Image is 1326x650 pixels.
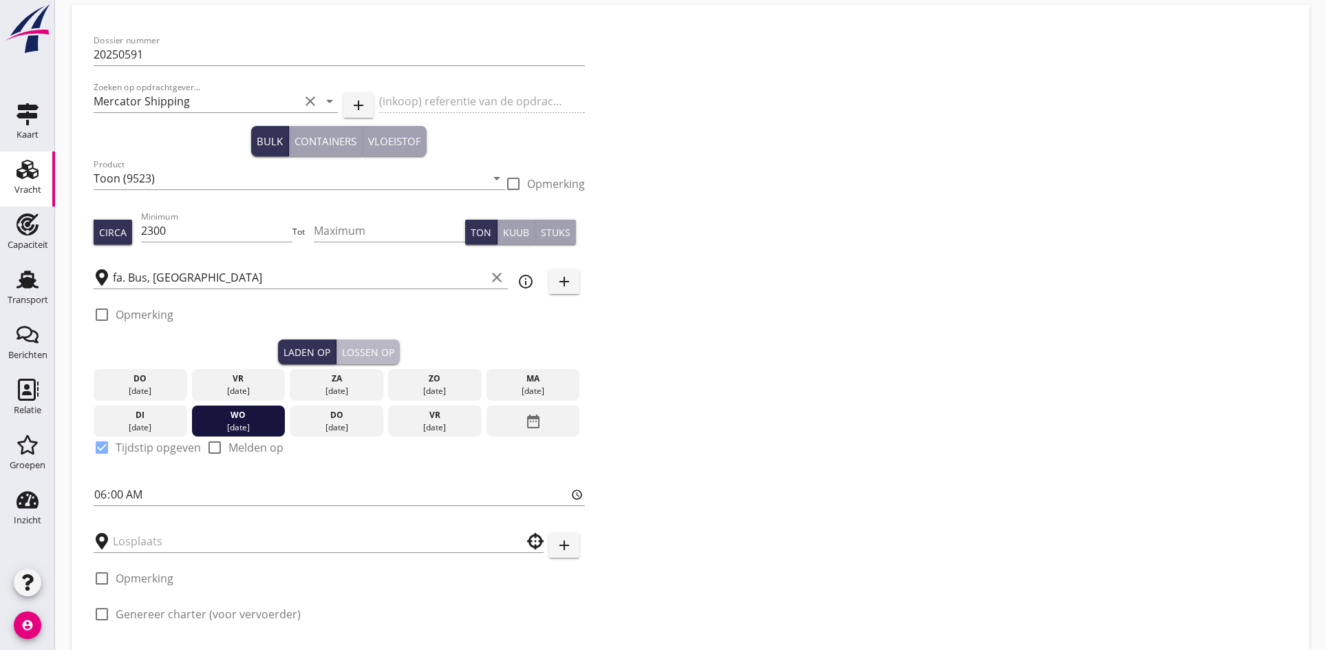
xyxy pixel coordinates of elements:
div: za [293,373,380,385]
div: [DATE] [97,421,184,434]
input: Maximum [314,220,466,242]
i: clear [489,269,505,286]
div: [DATE] [195,385,282,397]
div: Transport [8,295,48,304]
button: Lossen op [336,339,400,364]
div: Lossen op [342,345,394,359]
div: Laden op [284,345,330,359]
button: Laden op [278,339,336,364]
input: Minimum [141,220,293,242]
div: [DATE] [392,385,478,397]
div: Tot [292,226,314,238]
div: Capaciteit [8,240,48,249]
button: Circa [94,220,132,244]
button: Ton [465,220,498,244]
div: Ton [471,225,491,240]
div: Stuks [541,225,570,240]
label: Tijdstip opgeven [116,441,201,454]
div: do [97,373,184,385]
i: arrow_drop_down [321,93,338,109]
i: add [350,97,367,114]
input: Zoeken op opdrachtgever... [94,90,299,112]
i: clear [302,93,319,109]
i: add [556,273,573,290]
div: di [97,409,184,421]
i: account_circle [14,611,41,639]
label: Genereer charter (voor vervoerder) [116,607,301,621]
div: vr [195,373,282,385]
div: wo [195,409,282,421]
button: Bulk [251,126,289,156]
input: Losplaats [113,530,505,552]
input: Product [94,167,486,189]
div: ma [490,373,577,385]
label: Opmerking [527,177,585,191]
div: Containers [295,134,356,149]
div: [DATE] [293,421,380,434]
div: Kuub [503,225,529,240]
div: Groepen [10,461,45,470]
label: Melden op [228,441,284,454]
input: Dossier nummer [94,43,585,65]
i: arrow_drop_down [489,170,505,187]
div: do [293,409,380,421]
button: Containers [289,126,363,156]
div: Kaart [17,130,39,139]
div: [DATE] [490,385,577,397]
div: Circa [99,225,127,240]
div: Berichten [8,350,47,359]
img: logo-small.a267ee39.svg [3,3,52,54]
div: zo [392,373,478,385]
div: Relatie [14,406,41,415]
div: [DATE] [392,421,478,434]
div: vr [392,409,478,421]
div: Vracht [14,185,41,194]
i: info_outline [517,273,534,290]
label: Opmerking [116,308,173,322]
label: Opmerking [116,572,173,585]
div: Inzicht [14,516,41,525]
input: Laadplaats [113,266,486,289]
button: Vloeistof [363,126,427,156]
div: Vloeistof [368,134,421,149]
i: date_range [525,409,542,434]
div: [DATE] [195,421,282,434]
div: [DATE] [97,385,184,397]
div: Bulk [257,134,283,149]
button: Stuks [535,220,576,244]
button: Kuub [498,220,535,244]
div: [DATE] [293,385,380,397]
i: add [556,537,573,554]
